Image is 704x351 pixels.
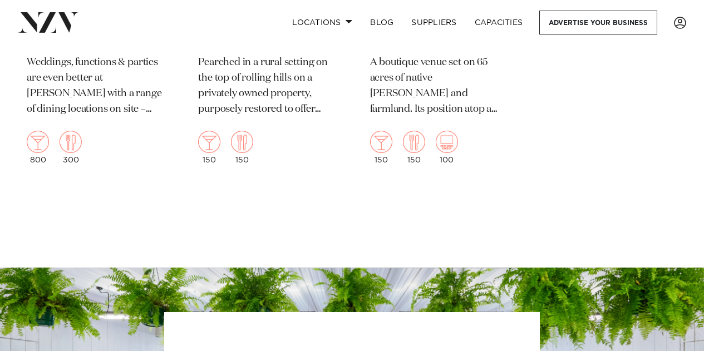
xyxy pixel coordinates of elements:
[231,131,253,153] img: dining.png
[403,131,425,164] div: 150
[436,131,458,153] img: theatre.png
[283,11,361,34] a: Locations
[60,131,82,164] div: 300
[27,131,49,153] img: cocktail.png
[60,131,82,153] img: dining.png
[466,11,532,34] a: Capacities
[231,131,253,164] div: 150
[27,131,49,164] div: 800
[361,11,402,34] a: BLOG
[18,12,78,32] img: nzv-logo.png
[539,11,657,34] a: Advertise your business
[27,55,163,117] p: Weddings, functions & parties are even better at [PERSON_NAME] with a range of dining locations o...
[198,55,334,117] p: Pearched in a rural setting on the top of rolling hills on a privately owned property, purposely ...
[198,131,220,164] div: 150
[370,131,392,153] img: cocktail.png
[198,131,220,153] img: cocktail.png
[370,131,392,164] div: 150
[436,131,458,164] div: 100
[403,131,425,153] img: dining.png
[370,55,506,117] p: A boutique venue set on 65 acres of native [PERSON_NAME] and farmland. Its position atop a ridgel...
[402,11,465,34] a: SUPPLIERS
